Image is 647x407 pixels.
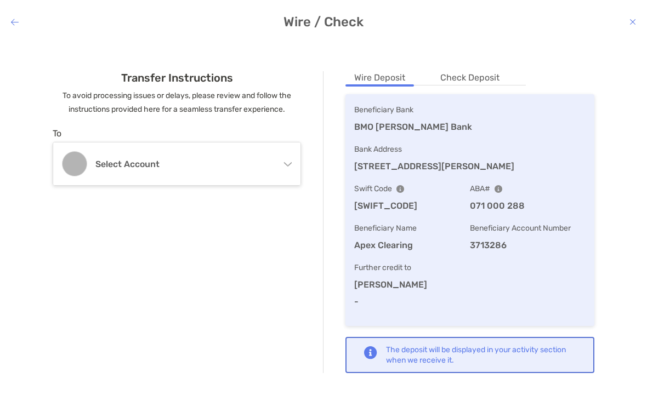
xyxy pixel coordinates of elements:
[354,142,586,156] p: Bank Address
[470,221,586,235] p: Beneficiary Account Number
[53,71,301,84] h4: Transfer Instructions
[354,103,586,117] p: Beneficiary Bank
[345,71,414,85] li: Wire Deposit
[354,182,470,196] p: Swift Code
[53,89,301,116] p: To avoid processing issues or delays, please review and follow the instructions provided here for...
[396,185,404,193] img: Info Icon
[386,345,576,365] div: The deposit will be displayed in your activity section when we receive it.
[364,345,377,361] img: Notification icon
[432,71,508,85] li: Check Deposit
[470,182,586,196] p: ABA#
[354,295,586,308] p: -
[470,238,586,252] p: 3713286
[354,159,586,173] p: [STREET_ADDRESS][PERSON_NAME]
[354,261,586,274] p: Further credit to
[354,221,470,235] p: Beneficiary Name
[495,185,502,193] img: Info Icon
[354,238,470,252] p: Apex Clearing
[354,199,470,213] p: [SWIFT_CODE]
[95,159,280,169] h4: Select account
[354,278,586,291] p: [PERSON_NAME]
[53,128,61,139] label: To
[470,199,586,213] p: 071 000 288
[354,120,586,134] p: BMO [PERSON_NAME] Bank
